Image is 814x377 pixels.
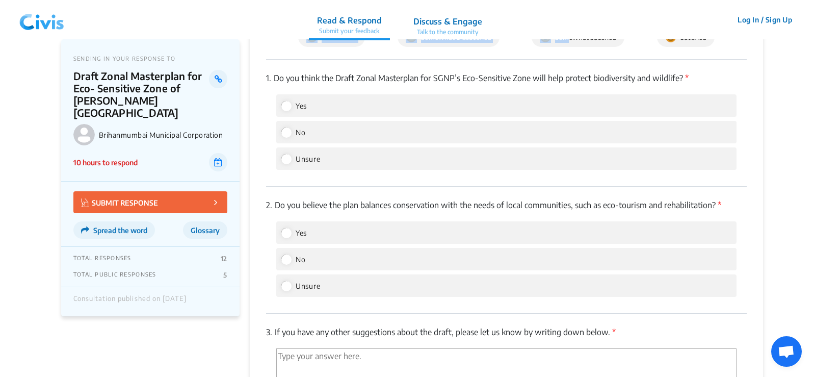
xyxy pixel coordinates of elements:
[296,229,307,237] span: Yes
[73,295,187,308] div: Consultation published on [DATE]
[73,157,138,168] p: 10 hours to respond
[183,221,227,239] button: Glossary
[221,255,227,263] p: 12
[15,5,68,35] img: navlogo.png
[296,255,306,264] span: No
[281,228,291,237] input: Yes
[281,255,291,264] input: No
[73,255,132,263] p: TOTAL RESPONSES
[413,15,482,28] p: Discuss & Engage
[223,271,227,279] p: 5
[296,282,321,290] span: Unsure
[73,70,209,119] p: Draft Zonal Masterplan for Eco- Sensitive Zone of [PERSON_NAME][GEOGRAPHIC_DATA]
[317,14,382,27] p: Read & Respond
[281,101,291,110] input: Yes
[281,154,291,163] input: Unsure
[266,73,271,83] span: 1.
[99,131,227,139] p: Brihanmumbai Municipal Corporation
[266,199,747,211] p: Do you believe the plan balances conservation with the needs of local communities, such as eco-to...
[73,55,227,62] p: SENDING IN YOUR RESPONSE TO
[296,102,307,110] span: Yes
[266,327,272,337] span: 3.
[73,191,227,213] button: SUBMIT RESPONSE
[771,336,802,367] div: Open chat
[81,196,158,208] p: SUBMIT RESPONSE
[296,155,321,163] span: Unsure
[266,200,272,210] span: 2.
[413,28,482,37] p: Talk to the community
[81,198,89,207] img: Vector.jpg
[317,27,382,36] p: Submit your feedback
[266,326,747,338] p: If you have any other suggestions about the draft, please let us know by writing down below.
[73,221,155,239] button: Spread the word
[73,124,95,145] img: Brihanmumbai Municipal Corporation logo
[191,226,220,235] span: Glossary
[281,281,291,290] input: Unsure
[731,12,799,28] button: Log In / Sign Up
[73,271,156,279] p: TOTAL PUBLIC RESPONSES
[93,226,147,235] span: Spread the word
[281,128,291,137] input: No
[266,72,747,84] p: Do you think the Draft Zonal Masterplan for SGNP’s Eco-Sensitive Zone will help protect biodivers...
[296,128,306,137] span: No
